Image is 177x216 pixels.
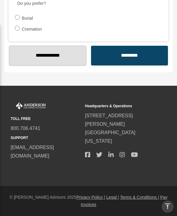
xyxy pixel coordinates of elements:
small: TOLL FREE [11,116,81,122]
a: [EMAIL_ADDRESS][DOMAIN_NAME] [11,145,54,158]
a: Legal | [106,195,119,200]
a: [GEOGRAPHIC_DATA][US_STATE] [85,130,136,144]
label: Cremation [20,25,44,34]
small: SUPPORT [11,135,81,141]
a: [STREET_ADDRESS][PERSON_NAME] [85,113,133,127]
a: 800.706.4741 [11,126,40,131]
img: Anderson Advisors Platinum Portal [11,102,47,109]
label: Burial [20,14,35,23]
a: Privacy Policy | [77,195,105,200]
small: Headquarters & Operations [85,103,155,109]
